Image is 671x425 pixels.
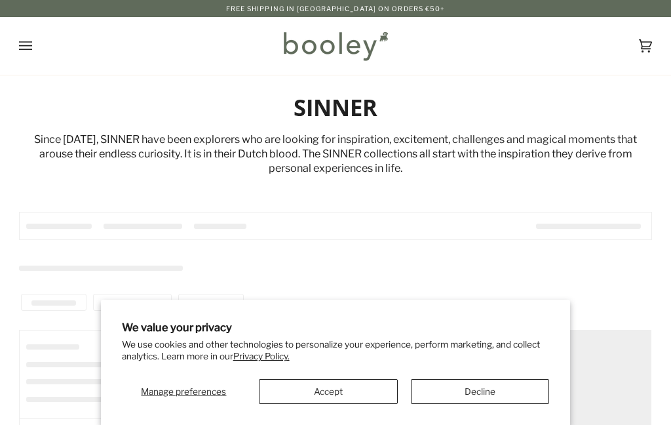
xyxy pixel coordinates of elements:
p: We use cookies and other technologies to personalize your experience, perform marketing, and coll... [122,339,550,362]
p: Since [DATE], SINNER have been explorers who are looking for inspiration, excitement, challenges ... [19,132,652,176]
h1: SINNER [19,93,652,121]
button: Manage preferences [122,379,246,404]
h2: We value your privacy [122,321,550,334]
p: Free Shipping in [GEOGRAPHIC_DATA] on Orders €50+ [226,3,446,14]
img: Booley [278,27,393,65]
button: Open menu [19,17,58,75]
button: Accept [259,379,398,404]
a: Privacy Policy. [233,351,290,361]
button: Decline [411,379,550,404]
span: Manage preferences [141,386,226,397]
